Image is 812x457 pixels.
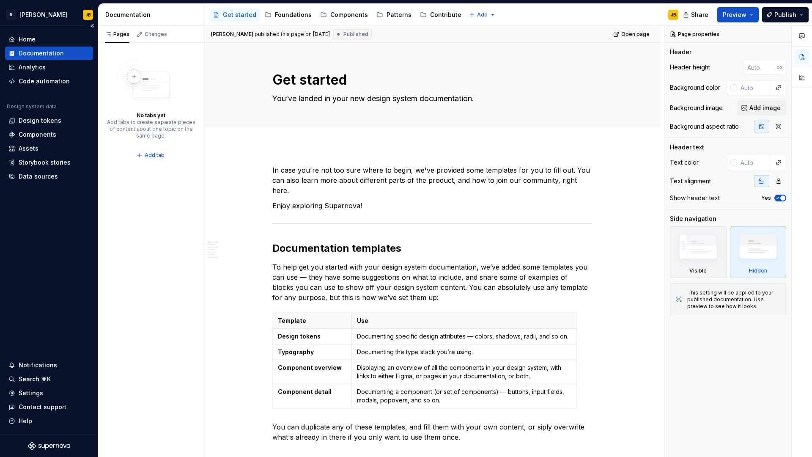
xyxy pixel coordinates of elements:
div: Header height [670,63,710,72]
div: Home [19,35,36,44]
span: Share [691,11,708,19]
div: Design system data [7,103,57,110]
button: Collapse sidebar [86,20,98,32]
span: Add image [749,104,781,112]
span: Open page [621,31,650,38]
p: px [776,64,783,71]
div: Header [670,48,691,56]
div: Visible [670,226,727,278]
button: Help [5,414,93,428]
p: Displaying an overview of all the components in your design system, with links to either Figma, o... [357,363,571,380]
a: Data sources [5,170,93,183]
div: Show header text [670,194,720,202]
input: Auto [744,60,776,75]
div: Assets [19,144,38,153]
a: Settings [5,386,93,400]
p: Documenting the type stack you’re using. [357,348,571,356]
a: Design tokens [5,114,93,127]
a: Components [317,8,371,22]
strong: Design tokens [278,333,321,340]
p: Documenting a component (or set of components) — buttons, input fields, modals, popovers, and so on. [357,388,571,405]
div: Background color [670,83,720,92]
button: Preview [717,7,759,22]
button: Add image [737,100,786,116]
div: Design tokens [19,116,61,125]
div: Foundations [275,11,312,19]
div: Hidden [749,267,767,274]
div: Contact support [19,403,66,411]
a: Get started [209,8,260,22]
div: Visible [689,267,707,274]
div: Page tree [209,6,465,23]
a: Open page [611,28,653,40]
strong: Component detail [278,388,332,395]
span: Publish [774,11,796,19]
a: Contribute [417,8,465,22]
button: Notifications [5,358,93,372]
input: Auto [737,155,771,170]
a: Documentation [5,47,93,60]
div: Changes [145,31,167,38]
strong: Typography [278,348,314,355]
div: Add tabs to create separate pieces of content about one topic on the same page. [107,119,195,139]
div: Settings [19,389,43,397]
div: JB [85,11,91,18]
a: Analytics [5,61,93,74]
p: Template [278,317,346,325]
div: Help [19,417,32,425]
textarea: Get started [271,70,590,90]
div: Header text [670,143,704,151]
label: Yes [761,195,771,201]
button: R[PERSON_NAME]JB [2,6,96,24]
button: Add [466,9,498,21]
button: Publish [762,7,809,22]
p: You can duplicate any of these templates, and fill them with your own content, or siply overwrite... [272,422,592,442]
div: Components [19,130,56,139]
div: Side navigation [670,215,716,223]
strong: Component overview [278,364,342,371]
div: Search ⌘K [19,375,51,383]
div: Hidden [730,226,787,278]
p: In case you're not too sure where to begin, we've provided some templates for you to fill out. Yo... [272,165,592,195]
button: Contact support [5,400,93,414]
span: Preview [723,11,746,19]
a: Components [5,128,93,141]
div: published this page on [DATE] [255,31,330,38]
a: Home [5,33,93,46]
svg: Supernova Logo [28,442,70,450]
div: Contribute [430,11,461,19]
a: Storybook stories [5,156,93,169]
a: Foundations [261,8,315,22]
p: Documenting specific design attributes — colors, shadows, radii, and so on. [357,332,571,341]
div: R [6,10,16,20]
input: Auto [737,80,771,95]
div: Components [330,11,368,19]
div: Background aspect ratio [670,122,739,131]
a: Patterns [373,8,415,22]
a: Assets [5,142,93,155]
div: Data sources [19,172,58,181]
textarea: You’ve landed in your new design system documentation. [271,92,590,105]
span: [PERSON_NAME] [211,31,253,38]
div: Code automation [19,77,70,85]
span: Add [477,11,488,18]
div: Documentation [105,11,200,19]
h2: Documentation templates [272,242,592,255]
span: Published [343,31,368,38]
span: Add tab [145,152,165,159]
p: Enjoy exploring Supernova! [272,201,592,211]
button: Add tab [134,149,168,161]
div: Get started [223,11,256,19]
div: No tabs yet [137,112,165,119]
p: To help get you started with your design system documentation, we’ve added some templates you can... [272,262,592,303]
div: Notifications [19,361,57,369]
div: Storybook stories [19,158,71,167]
div: Text color [670,158,699,167]
div: Text alignment [670,177,711,185]
div: Patterns [387,11,411,19]
div: This setting will be applied to your published documentation. Use preview to see how it looks. [687,289,781,310]
div: Documentation [19,49,64,58]
div: Analytics [19,63,46,72]
p: Use [357,317,571,325]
